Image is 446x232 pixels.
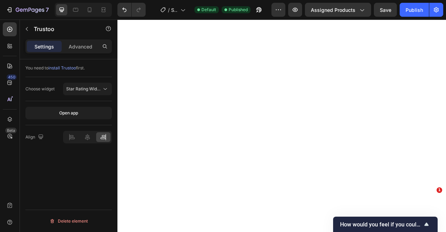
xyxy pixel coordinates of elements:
[171,6,178,14] span: Shopify Original Product Template
[311,6,355,14] span: Assigned Products
[25,65,112,71] div: You need to first.
[117,3,146,17] div: Undo/Redo
[48,65,76,70] span: install Trustoo
[69,43,92,50] p: Advanced
[406,6,423,14] div: Publish
[63,83,112,95] button: Star Rating Widget
[5,128,17,133] div: Beta
[400,3,429,17] button: Publish
[3,3,52,17] button: 7
[201,7,216,13] span: Default
[66,86,103,91] span: Star Rating Widget
[229,7,248,13] span: Published
[305,3,371,17] button: Assigned Products
[117,20,446,232] iframe: Design area
[34,25,93,33] p: Trustoo
[34,43,54,50] p: Settings
[25,133,45,142] div: Align
[340,220,431,229] button: Show survey - How would you feel if you could no longer use GemPages?
[25,216,112,227] button: Delete element
[49,217,88,225] div: Delete element
[374,3,397,17] button: Save
[437,187,442,193] span: 1
[7,74,17,80] div: 450
[25,107,112,119] button: Open app
[340,221,422,228] span: How would you feel if you could no longer use GemPages?
[422,198,439,215] iframe: Intercom live chat
[380,7,391,13] span: Save
[46,6,49,14] p: 7
[168,6,170,14] span: /
[59,110,78,116] div: Open app
[25,86,55,92] div: Choose widget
